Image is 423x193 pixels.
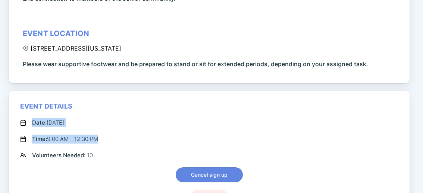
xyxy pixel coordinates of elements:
div: [STREET_ADDRESS][US_STATE] [23,45,121,52]
div: 9:00 AM - 12:30 PM [32,135,98,144]
span: Please wear supportive footwear and be prepared to stand or sit for extended periods, depending o... [23,59,368,69]
div: Event Details [20,102,72,111]
span: Time: [32,135,47,142]
span: Date: [32,119,47,126]
span: Cancel sign up [191,171,228,178]
div: [DATE] [32,118,64,127]
span: Volunteers Needed: [32,152,87,159]
div: event location [23,29,89,38]
button: Cancel sign up [176,167,243,182]
div: 10 [32,151,93,160]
